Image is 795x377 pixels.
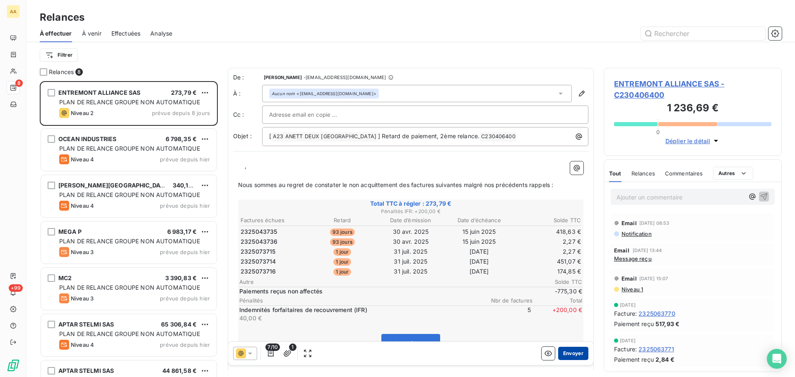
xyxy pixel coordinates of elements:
span: prévue depuis hier [160,202,210,209]
span: Pénalités [239,297,483,304]
span: Nbr de factures [483,297,532,304]
span: 2,84 € [655,355,675,364]
span: prévue depuis hier [160,249,210,255]
span: 8 [75,68,83,76]
span: A23 ANETT DEUX [GEOGRAPHIC_DATA] [272,132,378,142]
span: 517,93 € [655,319,679,328]
td: 174,85 € [514,267,581,276]
h3: Relances [40,10,84,25]
span: 1 [289,343,296,351]
span: APTAR STELMI SAS [58,321,114,328]
div: AA [7,5,20,18]
span: prévue depuis 8 jours [152,110,210,116]
td: 2,27 € [514,247,581,256]
span: 340,10 € [173,182,198,189]
span: 2325073716 [241,267,276,276]
div: <[EMAIL_ADDRESS][DOMAIN_NAME]> [272,91,376,96]
span: Relances [631,170,655,177]
span: PLAN DE RELANCE GROUPE NON AUTOMATIQUE [59,98,200,106]
span: 3 390,83 € [165,274,197,281]
td: 418,63 € [514,227,581,236]
span: Déplier le détail [665,137,711,145]
span: Solde TTC [532,279,582,285]
h3: 1 236,69 € [614,101,771,117]
span: ] Retard de paiement, 2ème relance. [378,132,479,139]
img: Logo LeanPay [7,359,20,372]
span: 2325063771 [638,345,674,353]
button: Déplier le détail [663,136,723,146]
span: Paiement reçu [614,319,654,328]
span: prévue depuis hier [160,156,210,163]
span: Pénalités IFR : + 200,00 € [239,208,582,215]
span: 93 jours [330,238,355,246]
span: 2325073714 [241,257,276,266]
span: , [245,162,246,169]
span: Niveau 4 [71,341,94,348]
span: PLAN DE RELANCE GROUPE NON AUTOMATIQUE [59,330,200,337]
span: [DATE] [620,338,636,343]
th: Factures échues [240,216,308,225]
span: + 200,00 € [532,306,582,322]
th: Date d’émission [377,216,444,225]
span: Niveau 3 [71,249,94,255]
span: [ [269,132,271,139]
span: Analyse [150,29,172,38]
span: 0 [656,129,660,135]
input: Adresse email en copie ... [269,108,358,121]
td: 30 avr. 2025 [377,237,444,246]
span: prévue depuis hier [160,341,210,348]
span: Paiement reçu [614,355,654,364]
span: Autre [239,279,532,285]
span: Effectuées [111,29,141,38]
span: 5 [481,306,531,322]
th: Date d’échéance [446,216,513,225]
span: Notification [621,231,652,237]
span: PLAN DE RELANCE GROUPE NON AUTOMATIQUE [59,238,200,245]
div: grid [40,81,218,377]
span: Email [622,275,637,282]
td: 31 juil. 2025 [377,247,444,256]
span: Email [614,247,629,254]
span: ENTREMONT ALLIANCE SAS [58,89,140,96]
span: Niveau 4 [71,156,94,163]
td: [DATE] [446,247,513,256]
span: 2325043735 [241,228,277,236]
td: [DATE] [446,267,513,276]
span: [DATE] 13:44 [633,248,662,253]
span: Facture : [614,345,637,353]
span: APTAR STELMI SAS [58,367,114,374]
span: [PERSON_NAME] [264,75,302,80]
span: 6 983,17 € [167,228,197,235]
span: MEGA P [58,228,82,235]
span: +99 [9,284,23,292]
span: Voir les factures [388,340,433,347]
div: Open Intercom Messenger [767,349,787,369]
span: 273,79 € [171,89,197,96]
td: 15 juin 2025 [446,237,513,246]
th: Retard [308,216,376,225]
span: -775,30 € [532,287,582,295]
span: 2325043736 [241,238,278,246]
span: De : [233,73,262,82]
em: Aucun nom [272,91,295,96]
p: Indemnités forfaitaires de recouvrement (IFR) [239,306,479,314]
span: PLAN DE RELANCE GROUPE NON AUTOMATIQUE [59,284,200,291]
span: 2325073715 [241,247,276,256]
span: Total [532,297,582,304]
span: 1 jour [333,268,351,276]
span: Facture : [614,309,637,318]
span: PLAN DE RELANCE GROUPE NON AUTOMATIQUE [59,145,200,152]
th: Solde TTC [514,216,581,225]
label: À : [233,89,262,98]
span: Niveau 4 [71,202,94,209]
span: prévue depuis hier [160,295,210,302]
input: Rechercher [641,27,765,40]
span: ENTREMONT ALLIANCE SAS - C230406400 [614,78,771,101]
span: Message reçu [614,255,652,262]
td: 451,07 € [514,257,581,266]
td: 31 juil. 2025 [377,257,444,266]
span: [DATE] 08:53 [639,221,670,226]
span: Paiements reçus non affectés [239,287,531,295]
span: Niveau 3 [71,295,94,302]
span: PLAN DE RELANCE GROUPE NON AUTOMATIQUE [59,191,200,198]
